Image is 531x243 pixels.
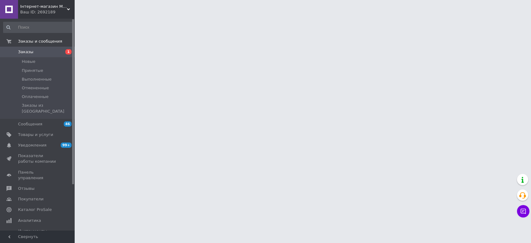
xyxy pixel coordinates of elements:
span: Товары и услуги [18,132,53,138]
span: Заказы [18,49,33,55]
span: Показатели работы компании [18,153,58,164]
span: Принятые [22,68,43,73]
span: Новые [22,59,35,64]
span: Каталог ProSale [18,207,52,213]
span: Отмененные [22,85,49,91]
span: Покупатели [18,196,44,202]
input: Поиск [3,22,73,33]
span: 1 [65,49,72,54]
span: Панель управления [18,170,58,181]
div: Ваш ID: 2692189 [20,9,75,15]
span: Уведомления [18,143,46,148]
button: Чат с покупателем [517,205,529,217]
span: Выполненные [22,77,52,82]
span: Отзывы [18,186,35,191]
span: Оплаченные [22,94,49,100]
span: 99+ [61,143,72,148]
span: 46 [64,121,72,127]
span: Инструменты вебмастера и SEO [18,228,58,240]
span: Заказы и сообщения [18,39,62,44]
span: Інтернет-магазин Million Nails [20,4,67,9]
span: Заказы из [GEOGRAPHIC_DATA] [22,103,72,114]
span: Аналитика [18,218,41,223]
span: Сообщения [18,121,42,127]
